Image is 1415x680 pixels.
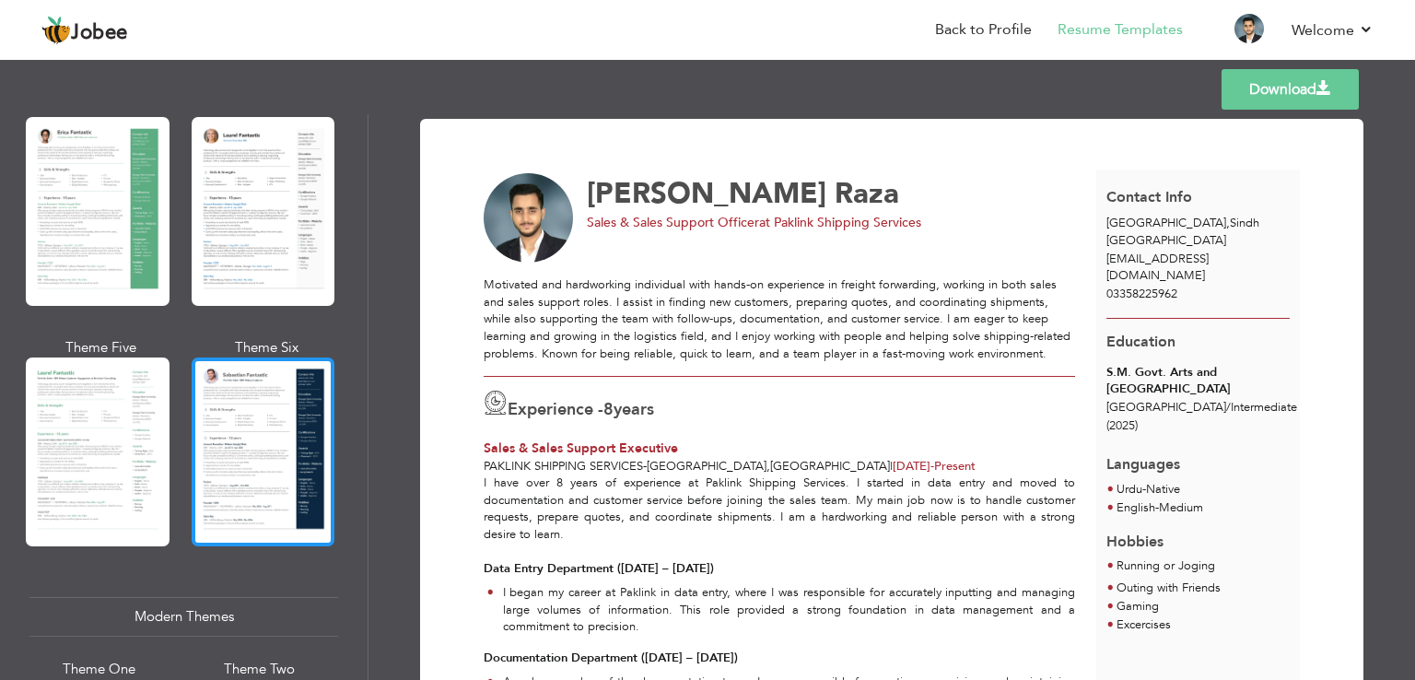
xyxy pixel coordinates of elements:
[1117,499,1203,518] li: Medium
[603,398,614,421] span: 8
[759,214,921,231] span: at Paklink Shipping Services
[1106,251,1209,285] span: [EMAIL_ADDRESS][DOMAIN_NAME]
[643,458,647,475] span: -
[1058,19,1183,41] a: Resume Templates
[484,173,574,264] img: No image
[1292,19,1374,41] a: Welcome
[647,458,766,475] span: [GEOGRAPHIC_DATA]
[503,584,1076,636] p: I began my career at Paklink in data entry, where I was responsible for accurately inputting and ...
[603,398,654,422] label: years
[41,16,128,45] a: Jobee
[935,19,1032,41] a: Back to Profile
[1155,499,1159,516] span: -
[1106,440,1180,475] span: Languages
[29,597,338,637] div: Modern Themes
[587,174,826,213] span: [PERSON_NAME]
[930,458,934,475] span: -
[1117,557,1215,574] span: Running or Joging
[1106,532,1164,552] span: Hobbies
[1117,616,1171,633] span: Excercises
[484,475,1075,577] p: I have over 8 years of experience at Paklink Shipping Services. I started in data entry and moved...
[1117,598,1159,615] span: Gaming
[1106,215,1226,231] span: [GEOGRAPHIC_DATA]
[1117,580,1221,596] span: Outing with Friends
[1106,399,1297,416] span: [GEOGRAPHIC_DATA] Intermediate
[1226,399,1231,416] span: /
[893,458,976,475] span: Present
[1117,481,1142,498] span: Urdu
[29,338,173,358] div: Theme Five
[1222,69,1359,110] a: Download
[484,440,678,457] span: Sales & Sales Support Executive
[71,23,128,43] span: Jobee
[1106,187,1192,207] span: Contact Info
[770,458,890,475] span: [GEOGRAPHIC_DATA]
[484,560,714,577] strong: Data Entry Department ([DATE] – [DATE])
[1106,364,1290,398] div: S.M. Govt. Arts and [GEOGRAPHIC_DATA]
[484,458,643,475] span: Paklink Shipping Services
[41,16,71,45] img: jobee.io
[1106,286,1177,302] span: 03358225962
[766,458,770,475] span: ,
[1106,232,1226,249] span: [GEOGRAPHIC_DATA]
[484,276,1075,362] div: Motivated and hardworking individual with hands-on experience in freight forwarding, working in b...
[1142,481,1146,498] span: -
[484,650,738,666] strong: Documentation Department ([DATE] – [DATE])
[1117,499,1155,516] span: English
[508,398,603,421] span: Experience -
[587,214,759,231] span: Sales & Sales Support Officer
[29,660,168,679] div: Theme One
[195,338,339,358] div: Theme Six
[835,174,899,213] span: Raza
[893,458,934,475] span: [DATE]
[1234,14,1264,43] img: Profile Img
[1106,417,1138,434] span: (2025)
[1096,215,1301,249] div: Sindh
[190,660,328,679] div: Theme Two
[1117,481,1180,499] li: Native
[890,458,893,475] span: |
[1226,215,1230,231] span: ,
[1106,332,1175,352] span: Education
